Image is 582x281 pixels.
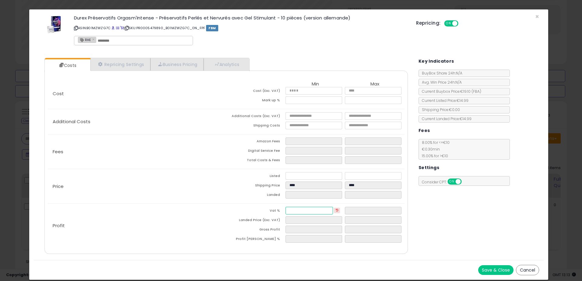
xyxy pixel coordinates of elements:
span: Avg. Win Price 24h: N/A [419,80,462,85]
a: Analytics [204,58,249,71]
span: Current Landed Price: €14.99 [419,116,472,121]
p: Fees [48,149,226,154]
a: Business Pricing [150,58,204,71]
p: Price [48,184,226,189]
img: 41-yCg1v4VL._SL60_.jpg [45,16,63,34]
h5: Repricing: [416,21,440,26]
h5: Key Indicators [419,57,454,65]
td: Gross Profit [226,226,286,235]
td: Total Costs & Fees [226,156,286,166]
td: Cost (Exc. VAT) [226,87,286,96]
a: Costs [45,59,90,71]
button: Save & Close [478,265,514,275]
span: ON [445,21,453,26]
span: OFF [458,21,467,26]
td: Landed Price (Exc. VAT) [226,216,286,226]
span: Current Listed Price: €14.99 [419,98,468,103]
p: Profit [48,223,226,228]
span: Consider CPT: [419,179,470,185]
td: Shipping Price [226,182,286,191]
td: Additional Costs (Exc. VAT) [226,112,286,122]
a: Your listing only [120,26,124,30]
a: BuyBox page [111,26,115,30]
span: €0.30 min [419,147,440,152]
td: Amazon Fees [226,137,286,147]
span: ( FBA ) [472,89,481,94]
span: Current Buybox Price: [419,89,481,94]
a: Repricing Settings [90,58,151,71]
p: Additional Costs [48,119,226,124]
span: RHE [78,37,91,42]
span: Shipping Price: €0.00 [419,107,460,112]
span: FBM [206,25,218,31]
span: 15.00 % for > €10 [419,153,448,158]
a: All offer listings [116,26,119,30]
td: Mark up % [226,96,286,106]
td: Profit [PERSON_NAME] % [226,235,286,245]
span: OFF [461,179,470,184]
span: × [535,12,539,21]
p: ASIN: B01MZWZG7C | SKU: PR0005479890_B01MZWZG7C_0N_FPF [74,23,407,33]
span: 8.00 % for <= €10 [419,140,450,158]
th: Max [345,82,404,87]
span: BuyBox Share 24h: N/A [419,71,462,76]
h5: Fees [419,127,430,134]
span: ON [448,179,456,184]
p: Cost [48,91,226,96]
td: Listed [226,172,286,182]
th: Min [286,82,345,87]
h3: Durex Préservatifs Orgasm'Intense - Préservatifs Perlés et Nervurés avec Gel Stimulant - 10 pièce... [74,16,407,20]
td: Vat % [226,207,286,216]
a: × [92,36,96,42]
td: Digital Service Fee [226,147,286,156]
td: Landed [226,191,286,200]
h5: Settings [419,164,439,172]
button: Cancel [516,265,539,275]
td: Shipping Costs [226,122,286,131]
span: €19.10 [460,89,481,94]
